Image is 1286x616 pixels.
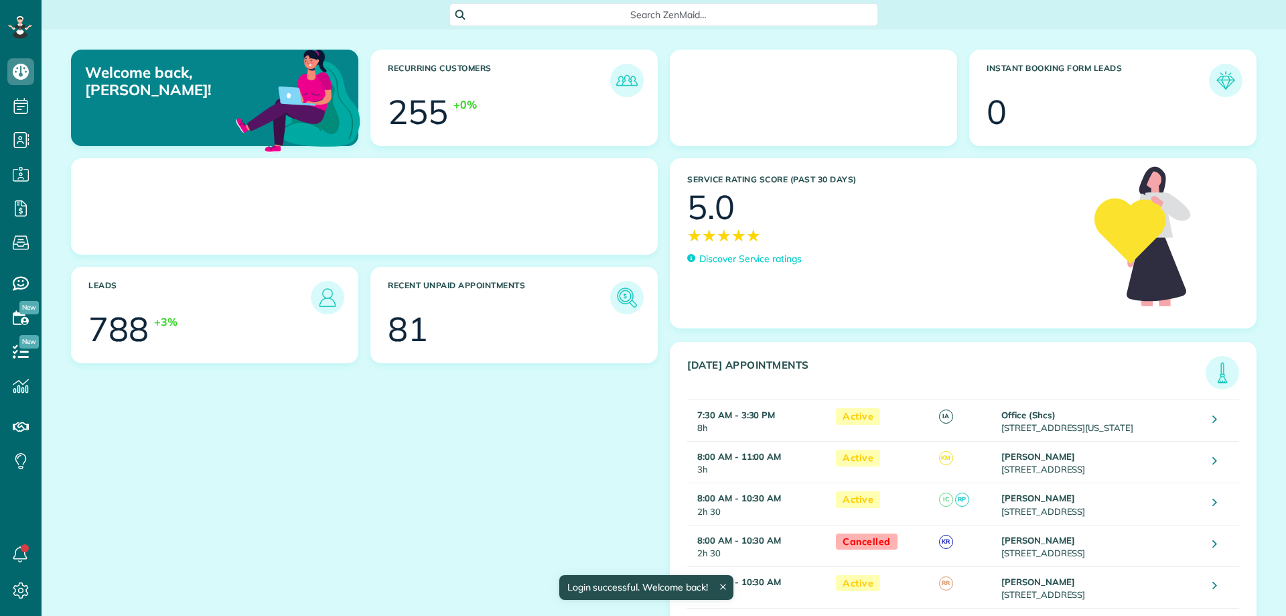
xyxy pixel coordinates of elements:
[687,483,829,525] td: 2h 30
[746,224,761,247] span: ★
[233,34,363,164] img: dashboard_welcome-42a62b7d889689a78055ac9021e634bf52bae3f8056760290aed330b23ab8690.png
[717,224,731,247] span: ★
[939,410,953,424] span: IA
[697,493,781,503] strong: 8:00 AM - 10:30 AM
[1212,67,1239,94] img: icon_form_leads-04211a6a04a5b2264e4ee56bc0799ec3eb69b7e499cbb523a139df1d13a81ae0.png
[154,314,177,330] div: +3%
[687,525,829,566] td: 2h 30
[453,97,477,113] div: +0%
[1001,493,1075,503] strong: [PERSON_NAME]
[836,575,880,592] span: Active
[836,450,880,467] span: Active
[1001,576,1075,587] strong: [PERSON_NAME]
[388,95,448,129] div: 255
[687,224,702,247] span: ★
[836,408,880,425] span: Active
[998,400,1203,442] td: [STREET_ADDRESS][US_STATE]
[559,575,733,600] div: Login successful. Welcome back!
[388,312,428,346] div: 81
[697,410,775,420] strong: 7:30 AM - 3:30 PM
[19,335,39,349] span: New
[614,284,640,311] img: icon_unpaid_appointments-47b8ce3997adf2238b356f14209ab4cced10bd1f174958f3ca8f1d0dd7fffeee.png
[388,64,610,97] h3: Recurring Customers
[998,483,1203,525] td: [STREET_ADDRESS]
[939,451,953,465] span: KM
[314,284,341,311] img: icon_leads-1bed01f49abd5b7fead27621c3d59655bb73ed531f8eeb49469d10e621d6b896.png
[1001,451,1075,462] strong: [PERSON_NAME]
[687,190,735,224] div: 5.0
[998,442,1203,483] td: [STREET_ADDRESS]
[687,566,829,608] td: 2h 30
[1001,535,1075,546] strong: [PERSON_NAME]
[88,312,149,346] div: 788
[388,281,610,314] h3: Recent unpaid appointments
[614,67,640,94] img: icon_recurring_customers-cf858462ba22bcd05b5a5880d41d6543d210077de5bb9ebc9590e49fd87d84ed.png
[687,175,1081,184] h3: Service Rating score (past 30 days)
[697,535,781,546] strong: 8:00 AM - 10:30 AM
[939,493,953,507] span: IC
[697,576,781,587] strong: 8:00 AM - 10:30 AM
[699,252,802,266] p: Discover Service ratings
[987,64,1209,97] h3: Instant Booking Form Leads
[836,534,898,550] span: Cancelled
[687,359,1206,389] h3: [DATE] Appointments
[998,566,1203,608] td: [STREET_ADDRESS]
[687,252,802,266] a: Discover Service ratings
[88,281,311,314] h3: Leads
[697,451,781,462] strong: 8:00 AM - 11:00 AM
[987,95,1007,129] div: 0
[1001,410,1056,420] strong: Office (Shcs)
[939,535,953,549] span: KR
[687,442,829,483] td: 3h
[731,224,746,247] span: ★
[955,493,969,507] span: RP
[19,301,39,314] span: New
[702,224,717,247] span: ★
[939,576,953,591] span: RR
[1209,359,1236,386] img: icon_todays_appointments-901f7ab196bb0bea1936b74009e4eb5ffbc2d2711fa7634e0d609ed5ef32b18b.png
[687,400,829,442] td: 8h
[998,525,1203,566] td: [STREET_ADDRESS]
[836,491,880,508] span: Active
[85,64,267,99] p: Welcome back, [PERSON_NAME]!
